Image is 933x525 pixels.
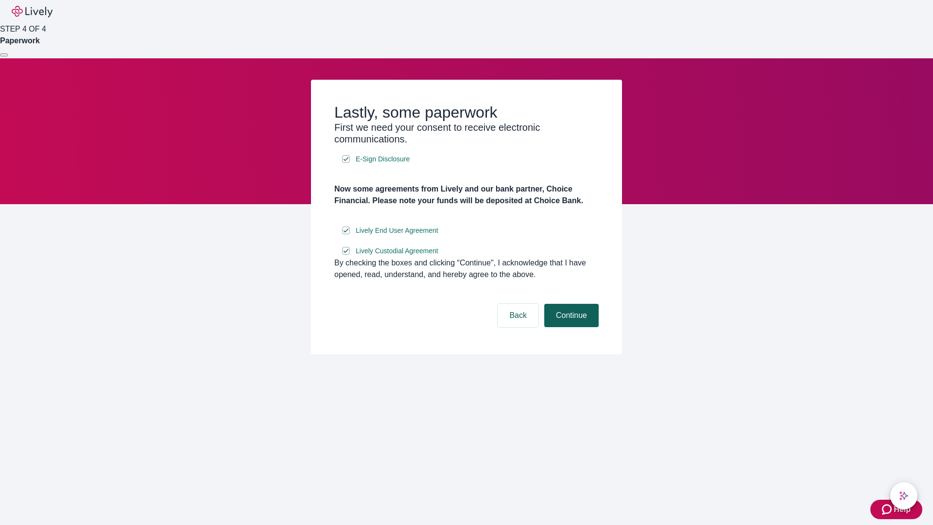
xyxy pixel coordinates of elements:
[899,491,909,501] svg: Lively AI Assistant
[356,154,410,164] span: E-Sign Disclosure
[894,504,911,515] span: Help
[354,225,440,237] a: e-sign disclosure document
[882,504,894,515] svg: Zendesk support icon
[544,304,599,327] button: Continue
[890,482,917,509] button: chat
[334,257,599,280] div: By checking the boxes and clicking “Continue", I acknowledge that I have opened, read, understand...
[356,226,438,236] span: Lively End User Agreement
[870,500,922,519] button: Zendesk support iconHelp
[354,245,440,257] a: e-sign disclosure document
[498,304,538,327] button: Back
[354,153,412,165] a: e-sign disclosure document
[334,103,599,122] h2: Lastly, some paperwork
[356,246,438,256] span: Lively Custodial Agreement
[12,6,52,17] img: Lively
[334,183,599,207] h4: Now some agreements from Lively and our bank partner, Choice Financial. Please note your funds wi...
[334,122,599,145] h3: First we need your consent to receive electronic communications.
